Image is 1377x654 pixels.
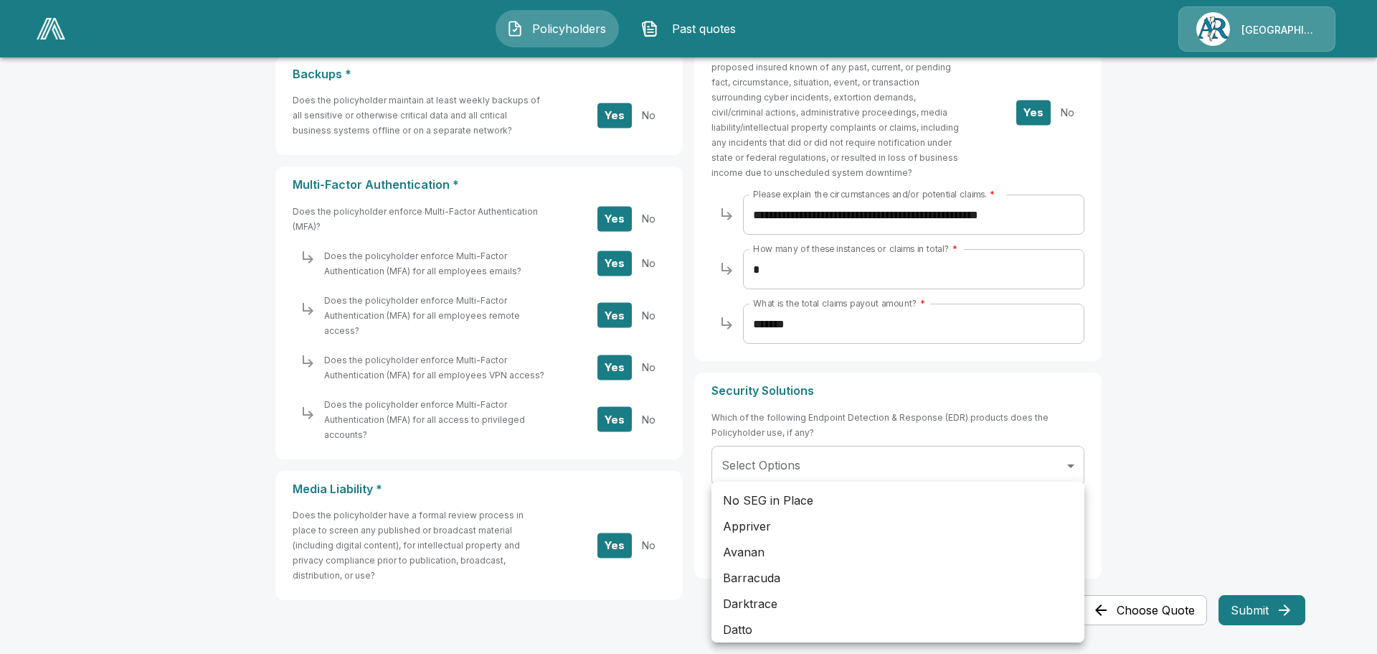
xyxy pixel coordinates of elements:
li: Darktrace [711,591,1084,617]
li: Avanan [711,539,1084,565]
li: Datto [711,617,1084,643]
li: No SEG in Place [711,487,1084,513]
li: Appriver [711,513,1084,539]
li: Barracuda [711,565,1084,591]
